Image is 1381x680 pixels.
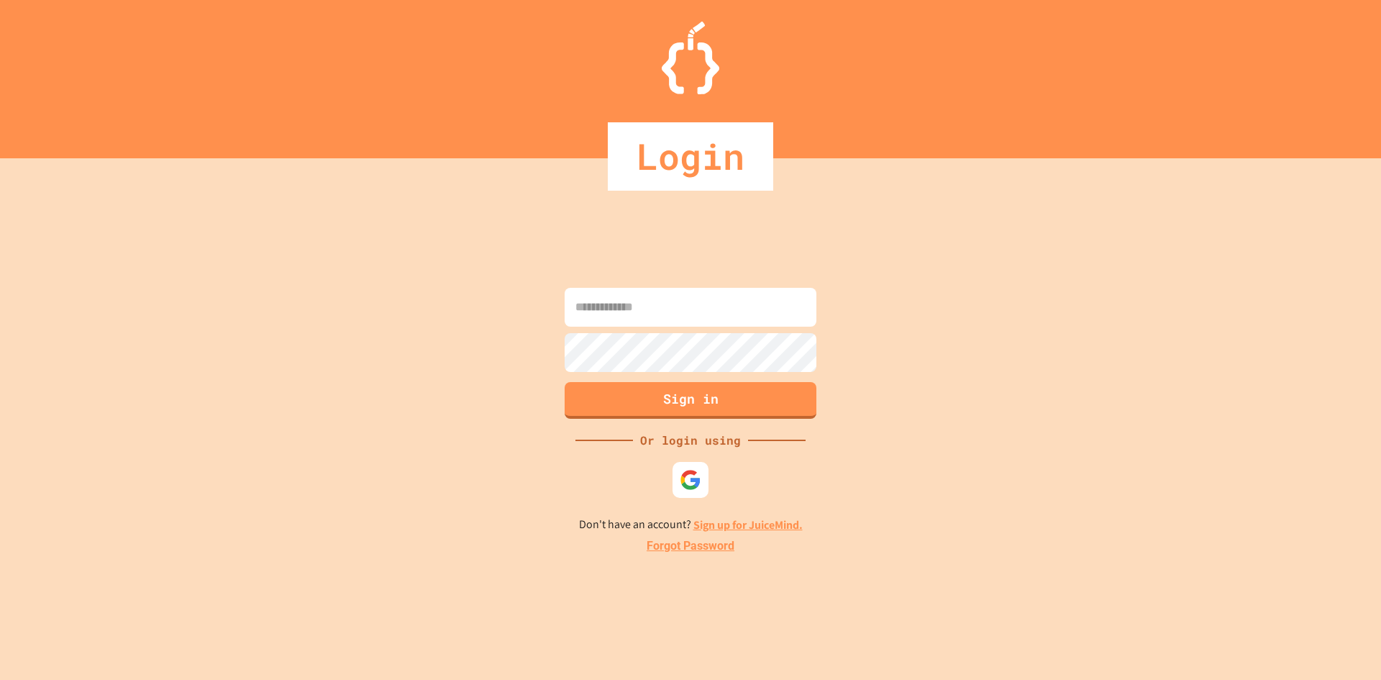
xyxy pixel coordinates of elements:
[693,517,803,532] a: Sign up for JuiceMind.
[608,122,773,191] div: Login
[662,22,719,94] img: Logo.svg
[647,538,734,555] a: Forgot Password
[680,469,701,491] img: google-icon.svg
[579,516,803,534] p: Don't have an account?
[633,432,748,449] div: Or login using
[565,382,816,419] button: Sign in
